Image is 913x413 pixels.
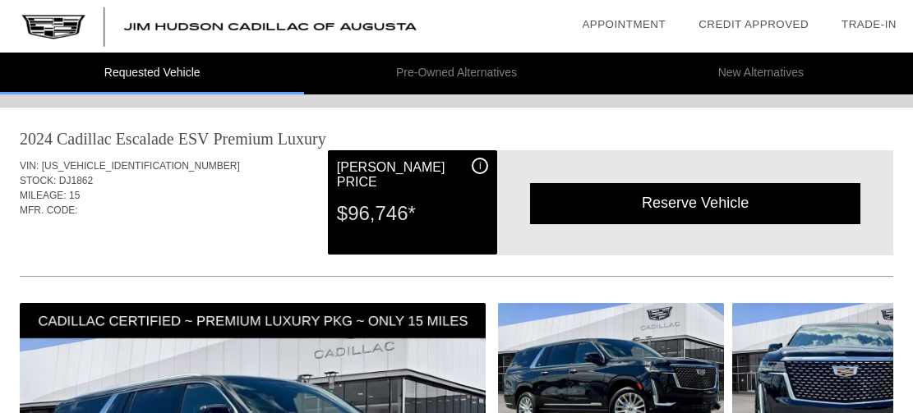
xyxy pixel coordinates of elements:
div: Reserve Vehicle [530,183,860,223]
span: 15 [69,190,80,201]
span: i [479,160,482,172]
span: [US_VEHICLE_IDENTIFICATION_NUMBER] [42,160,240,172]
div: $96,746* [337,192,488,235]
a: Appointment [582,18,666,30]
div: 2024 Cadillac Escalade ESV [20,127,210,150]
a: Trade-In [842,18,897,30]
a: Credit Approved [699,18,809,30]
span: MILEAGE: [20,190,67,201]
span: DJ1862 [59,175,93,186]
span: STOCK: [20,175,56,186]
span: MFR. CODE: [20,204,78,216]
li: New Alternatives [609,53,913,94]
li: Pre-Owned Alternatives [304,53,608,94]
div: [PERSON_NAME] Price [337,158,488,192]
span: VIN: [20,160,39,172]
div: Premium Luxury [214,127,326,150]
div: Quoted on [DATE] 8:09:53 PM [20,227,893,254]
